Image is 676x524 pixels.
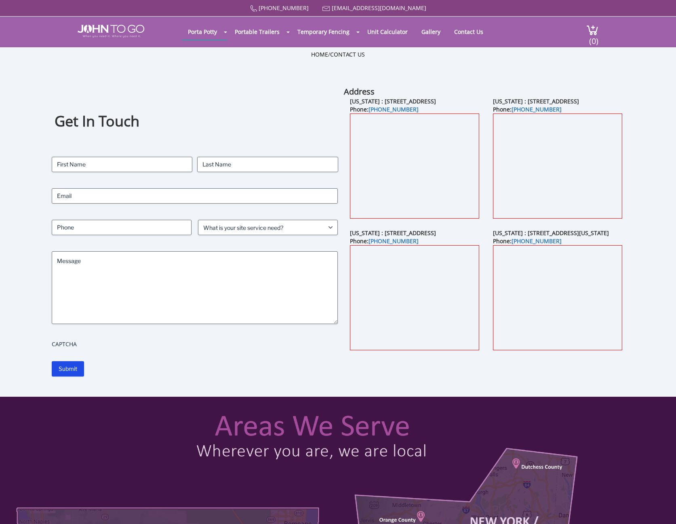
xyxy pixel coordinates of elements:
[55,112,335,131] h1: Get In Touch
[344,86,375,97] b: Address
[52,220,192,235] input: Phone
[52,361,84,377] input: Submit
[512,105,562,113] a: [PHONE_NUMBER]
[512,237,562,245] a: [PHONE_NUMBER]
[586,25,598,36] img: cart a
[493,97,579,105] b: [US_STATE] : [STREET_ADDRESS]
[493,229,609,237] b: [US_STATE] : [STREET_ADDRESS][US_STATE]
[493,105,562,113] b: Phone:
[448,24,489,40] a: Contact Us
[350,237,419,245] b: Phone:
[322,6,330,11] img: Mail
[493,237,562,245] b: Phone:
[259,4,309,12] a: [PHONE_NUMBER]
[311,51,328,58] a: Home
[197,157,338,172] input: Last Name
[369,237,419,245] a: [PHONE_NUMBER]
[332,4,426,12] a: [EMAIL_ADDRESS][DOMAIN_NAME]
[291,24,356,40] a: Temporary Fencing
[229,24,286,40] a: Portable Trailers
[78,25,144,38] img: JOHN to go
[52,188,338,204] input: Email
[369,105,419,113] a: [PHONE_NUMBER]
[52,340,338,348] label: CAPTCHA
[330,51,365,58] a: Contact Us
[350,105,419,113] b: Phone:
[415,24,446,40] a: Gallery
[311,51,365,59] ul: /
[250,5,257,12] img: Call
[361,24,414,40] a: Unit Calculator
[52,157,192,172] input: First Name
[350,229,436,237] b: [US_STATE] : [STREET_ADDRESS]
[589,29,598,46] span: (0)
[182,24,223,40] a: Porta Potty
[350,97,436,105] b: [US_STATE] : [STREET_ADDRESS]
